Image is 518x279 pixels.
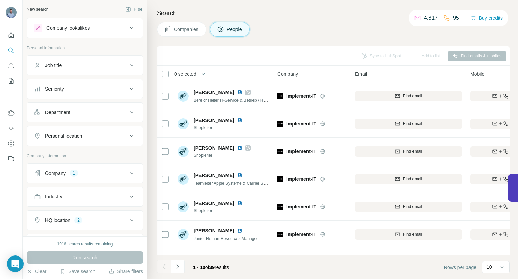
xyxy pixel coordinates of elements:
span: Find email [403,121,422,127]
span: Shopleiter [194,124,251,131]
img: Logo of Implement-IT [277,232,283,237]
span: People [227,26,243,33]
img: Logo of Implement-IT [277,121,283,127]
img: LinkedIn logo [237,145,242,151]
span: [PERSON_NAME] [194,118,234,123]
button: Department [27,104,143,121]
button: Seniority [27,81,143,97]
p: Personal information [27,45,143,51]
span: 1 - 10 [193,264,205,270]
button: Enrich CSV [6,59,17,72]
span: Rows per page [444,264,476,271]
img: Avatar [178,118,189,129]
span: of [205,264,209,270]
div: Department [45,109,70,116]
span: [PERSON_NAME] [194,255,234,262]
span: Email [355,71,367,77]
button: Share filters [109,268,143,275]
span: Implement-IT [286,176,316,183]
p: 95 [453,14,459,22]
img: LinkedIn logo [237,173,242,178]
span: Implement-IT [286,120,316,127]
span: Shopleiter [194,207,251,214]
button: Find email [355,229,462,240]
div: Open Intercom Messenger [7,255,24,272]
button: Quick start [6,29,17,41]
div: Seniority [45,85,64,92]
span: Find email [403,231,422,238]
button: Find email [355,91,462,101]
span: results [193,264,229,270]
span: Implement-IT [286,93,316,100]
img: Avatar [178,146,189,157]
img: Avatar [178,174,189,185]
span: Junior Human Resources Manager [194,236,258,241]
button: Hide [120,4,147,15]
span: 0 selected [174,71,196,77]
button: Clear [27,268,46,275]
img: LinkedIn logo [237,118,242,123]
span: [PERSON_NAME] [194,172,234,179]
span: Find email [403,93,422,99]
span: [PERSON_NAME] [194,89,234,96]
span: Companies [174,26,199,33]
img: Logo of Implement-IT [277,204,283,210]
button: Job title [27,57,143,74]
span: Implement-IT [286,231,316,238]
button: Find email [355,146,462,157]
button: Feedback [6,152,17,165]
img: LinkedIn logo [237,228,242,233]
span: Teamleiter Apple Systeme & Carrier Services [194,180,276,186]
button: Find email [355,174,462,184]
img: Logo of Implement-IT [277,176,283,182]
button: Industry [27,188,143,205]
button: Buy credits [471,13,503,23]
span: Find email [403,204,422,210]
img: Avatar [178,201,189,212]
p: Company information [27,153,143,159]
span: Find email [403,148,422,155]
img: LinkedIn logo [237,255,242,261]
div: HQ location [45,217,70,224]
button: Navigate to next page [171,260,185,273]
span: Company [277,71,298,77]
p: 10 [486,263,492,270]
span: 39 [209,264,215,270]
div: New search [27,6,48,12]
img: Logo of Implement-IT [277,149,283,154]
span: Bereichsleiter IT-Service & Betrieb / Head of IT-Service & Operations [194,97,320,103]
div: Company [45,170,66,177]
span: [PERSON_NAME] [194,145,234,151]
button: Personal location [27,128,143,144]
img: Logo of Implement-IT [277,93,283,99]
div: Job title [45,62,62,69]
img: Avatar [6,7,17,18]
span: [PERSON_NAME] [194,200,234,207]
button: Dashboard [6,137,17,150]
div: Company lookalikes [46,25,90,31]
button: Annual revenue ($)3 [27,235,143,252]
button: Find email [355,202,462,212]
p: 4,817 [424,14,438,22]
span: Implement-IT [286,148,316,155]
span: [PERSON_NAME] [194,227,234,234]
span: Shopleiter [194,152,251,158]
div: 1916 search results remaining [57,241,113,247]
div: 2 [74,217,82,223]
span: Mobile [470,71,484,77]
button: Use Surfe API [6,122,17,134]
button: Save search [60,268,95,275]
h4: Search [157,8,510,18]
img: Avatar [178,91,189,102]
button: HQ location2 [27,212,143,229]
div: Personal location [45,132,82,139]
span: Find email [403,176,422,182]
button: Use Surfe on LinkedIn [6,107,17,119]
div: 1 [70,170,78,176]
img: LinkedIn logo [237,90,242,95]
div: Industry [45,193,62,200]
button: Company1 [27,165,143,182]
button: Find email [355,119,462,129]
button: Company lookalikes [27,20,143,36]
span: Implement-IT [286,203,316,210]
